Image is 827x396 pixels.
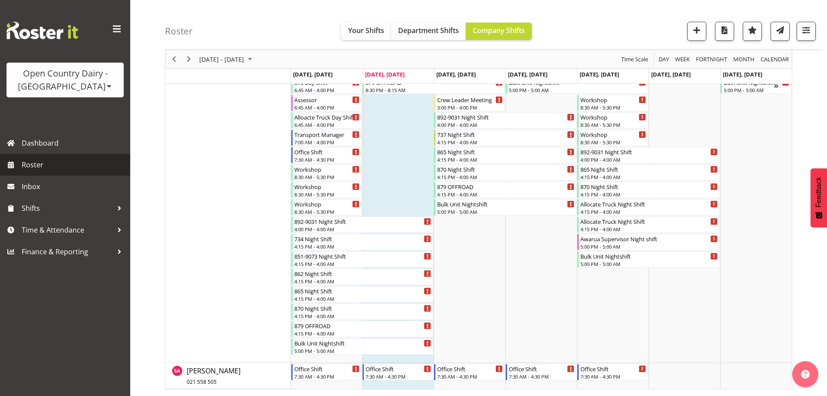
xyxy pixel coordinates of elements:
div: 865 Night Shift [580,165,718,173]
div: No Staff Member"s event - Office Shift Begin From Monday, September 1, 2025 at 7:30:00 AM GMT+12:... [291,147,362,163]
div: No Staff Member"s event - Workshop Begin From Monday, September 1, 2025 at 8:30:00 AM GMT+12:00 E... [291,164,362,181]
div: Stacey Allen"s event - Office Shift Begin From Thursday, September 4, 2025 at 7:30:00 AM GMT+12:0... [506,364,577,380]
div: No Staff Member"s event - Crew Leader Meeting Begin From Wednesday, September 3, 2025 at 3:00:00 ... [434,95,505,111]
span: [DATE], [DATE] [508,70,547,78]
div: No Staff Member"s event - Workshop Begin From Monday, September 1, 2025 at 8:30:00 AM GMT+12:00 E... [291,199,362,216]
span: Your Shifts [348,26,384,35]
div: Workshop [294,200,360,208]
div: No Staff Member"s event - Bulk Unit Nightshift Begin From Monday, September 1, 2025 at 5:00:00 PM... [291,338,434,355]
span: [DATE], [DATE] [436,70,476,78]
div: Bulk Unit Nightshift [294,339,432,347]
div: Open Country Dairy - [GEOGRAPHIC_DATA] [15,67,115,93]
div: 8:30 AM - 5:30 PM [294,173,360,180]
div: 892-9031 Night Shift [437,113,574,121]
div: 5:00 PM - 5:00 AM [294,347,432,354]
div: 4:00 PM - 4:00 AM [580,156,718,163]
div: Workshop [580,95,646,104]
div: 4:00 PM - 4:00 AM [294,226,432,233]
div: 8:30 AM - 5:30 PM [294,208,360,215]
div: 7:00 AM - 4:00 PM [294,139,360,146]
td: Stacey Allen resource [165,363,291,389]
span: Finance & Reporting [22,245,113,258]
div: 862 Night Shift [294,269,432,278]
div: No Staff Member"s event - Awarua Supervisor Night shift Begin From Friday, September 5, 2025 at 5... [577,234,720,250]
div: No Staff Member"s event - Alloacte Truck Day Shift Begin From Monday, September 1, 2025 at 6:45:0... [291,112,362,129]
div: Alloacte Truck Day Shift [294,113,360,121]
img: Rosterit website logo [7,22,78,39]
div: 4:15 PM - 4:00 AM [437,191,574,198]
span: [DATE], [DATE] [580,70,619,78]
div: 8:30 AM - 5:30 PM [580,104,646,111]
span: Feedback [815,177,823,207]
div: 6:45 AM - 4:00 PM [294,87,360,93]
div: 6:45 AM - 4:00 PM [294,121,360,128]
div: Workshop [294,165,360,173]
span: Fortnight [695,54,728,65]
div: Awarua Supervisor Night shift [580,234,718,243]
div: 7:30 AM - 4:30 PM [366,373,431,380]
button: September 01 - 07, 2025 [198,54,256,65]
div: Office Shift [366,364,431,373]
div: 7:30 AM - 4:30 PM [580,373,646,380]
div: No Staff Member"s event - 870 Night Shift Begin From Monday, September 1, 2025 at 4:15:00 PM GMT+... [291,303,434,320]
div: 8:30 AM - 5:30 PM [580,121,646,128]
div: No Staff Member"s event - Allocate Truck Night Shift Begin From Friday, September 5, 2025 at 4:15... [577,199,720,216]
div: Stacey Allen"s event - Office Shift Begin From Monday, September 1, 2025 at 7:30:00 AM GMT+12:00 ... [291,364,362,380]
span: [DATE] - [DATE] [198,54,245,65]
div: Office Shift [294,147,360,156]
div: No Staff Member"s event - Allocate Truck Night Shift Begin From Friday, September 5, 2025 at 4:15... [577,216,720,233]
div: 870 Night Shift [580,182,718,191]
span: Company Shifts [473,26,525,35]
div: No Staff Member"s event - Bulk Unit Nightshift Begin From Sunday, September 7, 2025 at 5:00:00 PM... [721,77,791,94]
button: Feedback - Show survey [811,168,827,227]
span: Time Scale [620,54,649,65]
button: Month [759,54,791,65]
div: Allocate Truck Night Shift [580,200,718,208]
button: Filter Shifts [797,22,816,41]
span: Roster [22,158,126,171]
div: 6:45 AM - 4:00 PM [294,104,360,111]
div: 4:15 PM - 4:00 AM [294,260,432,267]
span: calendar [760,54,790,65]
button: Fortnight [695,54,729,65]
div: 892-9031 Night Shift [294,217,432,226]
div: Office Shift [294,364,360,373]
div: No Staff Member"s event - Bulk Unit Nightshift Begin From Thursday, September 4, 2025 at 5:00:00 ... [506,77,648,94]
div: Stacey Allen"s event - Office Shift Begin From Tuesday, September 2, 2025 at 7:30:00 AM GMT+12:00... [362,364,433,380]
button: Your Shifts [341,23,391,40]
h4: Roster [165,26,193,36]
div: 8:30 AM - 5:30 PM [580,139,646,146]
img: help-xxl-2.png [801,370,810,379]
div: 4:15 PM - 4:00 AM [437,139,574,146]
div: Office Shift [437,364,503,373]
div: No Staff Member"s event - 892-9031 Night Shift Begin From Friday, September 5, 2025 at 4:00:00 PM... [577,147,720,163]
a: [PERSON_NAME]021 558 505 [187,366,241,386]
span: Month [732,54,755,65]
div: 879 OFFROAD [437,182,574,191]
div: No Staff Member"s event - 865 Night Shift Begin From Friday, September 5, 2025 at 4:15:00 PM GMT+... [577,164,720,181]
div: No Staff Member"s event - 862 Night Shift Begin From Monday, September 1, 2025 at 4:15:00 PM GMT+... [291,269,434,285]
div: No Staff Member"s event - 865 Night Shift Begin From Monday, September 1, 2025 at 4:15:00 PM GMT+... [291,286,434,303]
div: 4:15 PM - 4:00 AM [294,295,432,302]
div: 7:30 AM - 4:30 PM [294,156,360,163]
button: Timeline Month [732,54,756,65]
div: No Staff Member"s event - 851-9073 Night Shift Begin From Monday, September 1, 2025 at 4:15:00 PM... [291,251,434,268]
div: Assessor [294,95,360,104]
div: 4:15 PM - 4:00 AM [580,173,718,180]
span: [DATE], [DATE] [365,70,405,78]
span: Dashboard [22,136,126,150]
div: 870 Night Shift [437,165,574,173]
div: 879 OFFROAD [294,321,432,330]
span: Department Shifts [398,26,459,35]
div: 4:15 PM - 4:00 AM [294,278,432,285]
div: Allocate Truck Night Shift [580,217,718,226]
div: Bulk Unit Nightshift [580,252,718,260]
div: 5:00 PM - 5:00 AM [724,87,774,93]
div: 4:00 PM - 4:00 AM [437,121,574,128]
div: No Staff Member"s event - Workshop Begin From Monday, September 1, 2025 at 8:30:00 AM GMT+12:00 E... [291,182,362,198]
button: Add a new shift [687,22,706,41]
div: Next [181,50,196,68]
div: 865 Night Shift [294,286,432,295]
div: Workshop [580,130,646,139]
div: 5:00 PM - 5:00 AM [437,208,574,215]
